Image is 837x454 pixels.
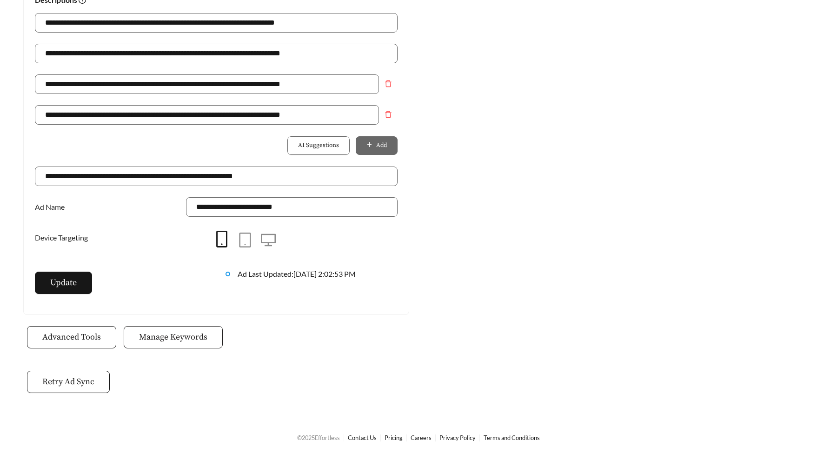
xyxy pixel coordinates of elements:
[385,434,403,441] a: Pricing
[124,326,223,348] button: Manage Keywords
[35,167,398,186] input: Website
[50,276,77,289] span: Update
[35,228,93,247] label: Device Targeting
[379,111,397,118] span: delete
[213,231,230,247] span: mobile
[348,434,377,441] a: Contact Us
[287,136,350,155] button: AI Suggestions
[379,74,398,93] button: Remove field
[257,229,280,252] button: desktop
[439,434,476,441] a: Privacy Policy
[238,268,398,291] div: Ad Last Updated: [DATE] 2:02:53 PM
[379,105,398,124] button: Remove field
[233,229,257,252] button: tablet
[238,233,252,247] span: tablet
[27,326,116,348] button: Advanced Tools
[356,136,398,155] button: plusAdd
[210,228,233,251] button: mobile
[261,233,276,247] span: desktop
[35,197,69,217] label: Ad Name
[297,434,340,441] span: © 2025 Effortless
[379,80,397,87] span: delete
[27,371,110,393] button: Retry Ad Sync
[139,331,207,343] span: Manage Keywords
[411,434,432,441] a: Careers
[42,375,94,388] span: Retry Ad Sync
[35,272,92,294] button: Update
[186,197,398,217] input: Ad Name
[298,141,339,150] span: AI Suggestions
[484,434,540,441] a: Terms and Conditions
[42,331,101,343] span: Advanced Tools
